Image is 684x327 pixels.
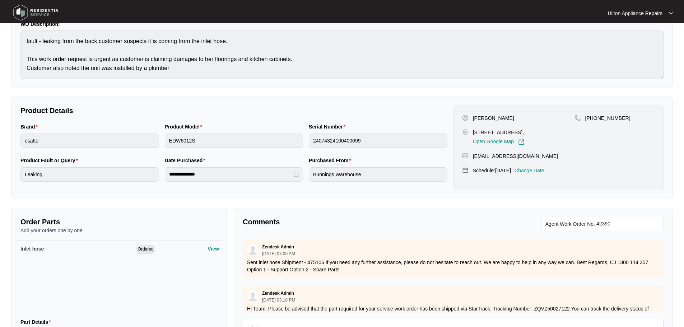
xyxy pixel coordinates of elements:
[20,246,44,252] span: Inlet hose
[462,129,469,135] img: map-pin
[136,245,155,254] span: Ordered
[473,129,525,136] p: [STREET_ADDRESS],
[669,11,673,15] img: dropdown arrow
[473,139,525,145] a: Open Google Map
[20,167,159,182] input: Product Fault or Query
[262,298,295,302] p: [DATE] 03:18 PM
[608,10,662,17] p: Hilton Appliance Repairs
[20,227,219,234] p: Add your orders one by one
[473,153,558,160] p: [EMAIL_ADDRESS][DOMAIN_NAME]
[574,115,581,121] img: map-pin
[165,157,208,164] label: Date Purchased
[208,245,219,252] p: View
[462,115,469,121] img: user-pin
[247,305,659,327] p: Hi Team, Please be advised that the part required for your service work order has been shipped vi...
[169,170,293,178] input: Date Purchased
[262,290,294,296] p: Zendesk Admin
[20,31,664,79] textarea: fault - leaking from the back customer suspects it is coming from the inlet hose. This work order...
[462,167,469,173] img: map-pin
[165,123,205,130] label: Product Model
[20,318,54,326] label: Part Details
[247,259,659,273] p: Sent inlet hose Shipment - 475106 If you need any further assistance, please do not hesitate to r...
[20,106,447,116] p: Product Details
[247,244,258,255] img: user.svg
[20,217,219,227] p: Order Parts
[165,134,303,148] input: Product Model
[20,123,41,130] label: Brand
[545,220,595,228] span: Agent Work Order No.
[585,115,631,122] p: [PHONE_NUMBER]
[309,123,348,130] label: Serial Number
[515,167,544,174] p: Change Date
[20,157,81,164] label: Product Fault or Query
[262,244,294,250] p: Zendesk Admin
[309,134,447,148] input: Serial Number
[518,139,525,145] img: Link-External
[462,153,469,159] img: map-pin
[473,167,511,174] p: Schedule: [DATE]
[473,115,514,122] p: [PERSON_NAME]
[247,291,258,302] img: user.svg
[596,220,659,228] input: Add Agent Work Order No.
[309,157,354,164] label: Purchased From
[243,217,448,227] p: Comments
[262,252,295,256] p: [DATE] 07:06 AM
[11,2,61,23] img: residentia service logo
[20,134,159,148] input: Brand
[309,167,447,182] input: Purchased From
